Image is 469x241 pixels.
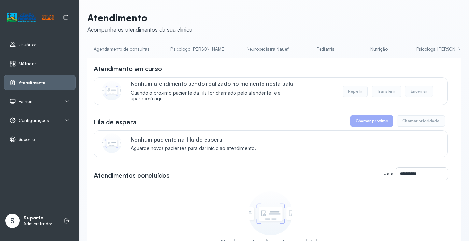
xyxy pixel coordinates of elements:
div: Acompanhe os atendimentos da sua clínica [87,26,192,33]
a: Nutrição [356,44,402,54]
button: Encerrar [405,86,433,97]
p: Atendimento [87,12,192,23]
span: Atendimento [19,80,46,85]
span: Configurações [19,118,49,123]
span: Usuários [19,42,37,48]
a: Agendamento de consultas [87,44,156,54]
img: Imagem de CalloutCard [102,81,121,100]
p: Nenhum paciente na fila de espera [131,136,256,143]
span: Suporte [19,137,35,142]
button: Repetir [343,86,368,97]
a: Métricas [9,60,70,67]
a: Atendimento [9,79,70,86]
span: Métricas [19,61,37,67]
h3: Atendimentos concluídos [94,171,170,180]
a: Neuropediatra Nauef [240,44,295,54]
img: Imagem de CalloutCard [102,133,121,153]
img: Logotipo do estabelecimento [7,12,54,23]
p: Suporte [23,215,52,221]
p: Administrador [23,221,52,227]
button: Chamar próximo [350,115,393,127]
h3: Fila de espera [94,117,136,127]
span: Aguarde novos pacientes para dar início ao atendimento. [131,145,256,152]
img: Imagem de empty state [249,191,292,235]
button: Transferir [372,86,401,97]
a: Psicologo [PERSON_NAME] [164,44,232,54]
span: Painéis [19,99,34,104]
button: Chamar prioridade [397,115,445,127]
a: Usuários [9,41,70,48]
a: Pediatria [303,44,348,54]
span: Quando o próximo paciente da fila for chamado pelo atendente, ele aparecerá aqui. [131,90,303,102]
h3: Atendimento em curso [94,64,162,73]
p: Nenhum atendimento sendo realizado no momento nesta sala [131,80,303,87]
label: Data: [383,170,395,176]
